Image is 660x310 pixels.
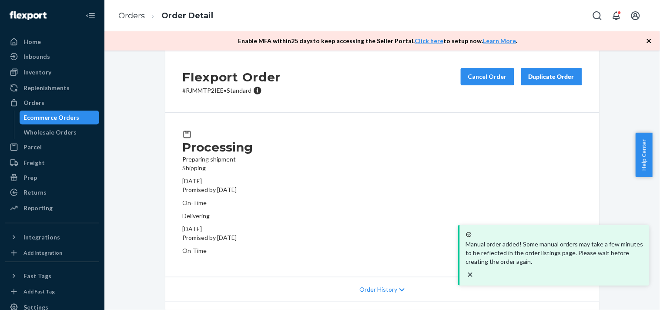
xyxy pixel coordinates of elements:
[20,125,100,139] a: Wholesale Orders
[183,225,582,233] div: [DATE]
[183,139,582,164] div: Preparing shipment
[183,246,582,255] p: On-Time
[589,7,606,24] button: Open Search Box
[161,11,213,20] a: Order Detail
[23,272,51,280] div: Fast Tags
[5,269,99,283] button: Fast Tags
[521,68,582,85] button: Duplicate Order
[466,270,475,279] svg: close toast
[118,11,145,20] a: Orders
[23,84,70,92] div: Replenishments
[5,81,99,95] a: Replenishments
[5,286,99,297] a: Add Fast Tag
[224,87,227,94] span: •
[5,156,99,170] a: Freight
[23,288,55,295] div: Add Fast Tag
[5,230,99,244] button: Integrations
[183,139,582,155] h3: Processing
[5,201,99,215] a: Reporting
[466,240,643,266] p: Manual order added! Some manual orders may take a few minutes to be reflected in the order listin...
[20,111,100,125] a: Ecommerce Orders
[23,37,41,46] div: Home
[627,7,644,24] button: Open account menu
[415,37,444,44] a: Click here
[183,212,582,220] p: Delivering
[183,185,582,194] p: Promised by [DATE]
[183,164,582,172] p: Shipping
[10,11,47,20] img: Flexport logo
[183,86,281,95] p: # RJMMTP2IEE
[5,96,99,110] a: Orders
[608,7,625,24] button: Open notifications
[183,177,582,185] div: [DATE]
[23,68,51,77] div: Inventory
[82,7,99,24] button: Close Navigation
[111,3,220,29] ol: breadcrumbs
[23,188,47,197] div: Returns
[529,72,575,81] div: Duplicate Order
[5,248,99,258] a: Add Integration
[183,199,582,207] p: On-Time
[23,143,42,152] div: Parcel
[5,171,99,185] a: Prep
[23,52,50,61] div: Inbounds
[359,285,397,294] span: Order History
[5,185,99,199] a: Returns
[23,173,37,182] div: Prep
[183,233,582,242] p: Promised by [DATE]
[227,87,252,94] span: Standard
[23,98,44,107] div: Orders
[24,128,77,137] div: Wholesale Orders
[5,140,99,154] a: Parcel
[23,249,62,256] div: Add Integration
[23,158,45,167] div: Freight
[238,37,518,45] p: Enable MFA within 25 days to keep accessing the Seller Portal. to setup now. .
[636,133,653,177] button: Help Center
[23,204,53,212] div: Reporting
[461,68,514,85] button: Cancel Order
[5,65,99,79] a: Inventory
[5,35,99,49] a: Home
[24,113,80,122] div: Ecommerce Orders
[483,37,516,44] a: Learn More
[5,50,99,64] a: Inbounds
[23,233,60,242] div: Integrations
[183,68,281,86] h2: Flexport Order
